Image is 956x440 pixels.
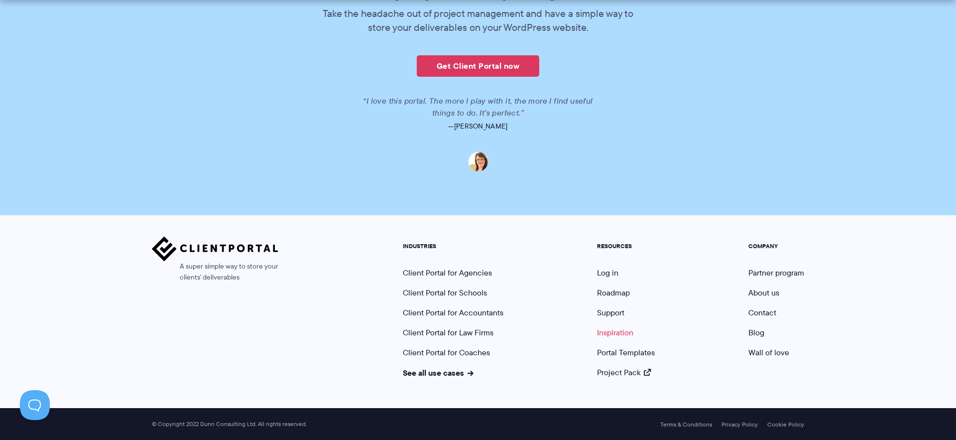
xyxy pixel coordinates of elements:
a: Terms & Conditions [660,421,712,428]
p: —[PERSON_NAME] [199,119,758,133]
p: Take the headache out of project management and have a simple way to store your deliverables on y... [316,6,640,34]
a: Wall of love [748,347,789,358]
span: © Copyright 2022 Dunn Consulting Ltd. All rights reserved. [147,421,312,428]
a: Client Portal for Schools [403,287,487,298]
a: About us [748,287,779,298]
h5: COMPANY [748,243,804,250]
a: Cookie Policy [767,421,804,428]
a: Client Portal for Accountants [403,307,503,318]
h5: INDUSTRIES [403,243,503,250]
a: Client Portal for Law Firms [403,327,493,338]
a: Client Portal for Coaches [403,347,490,358]
a: Contact [748,307,776,318]
p: “I love this portal. The more I play with it, the more I find useful things to do. It’s perfect.” [351,95,605,119]
h5: RESOURCES [597,243,655,250]
a: Blog [748,327,764,338]
a: Privacy Policy [721,421,758,428]
iframe: Toggle Customer Support [20,390,50,420]
a: Log in [597,267,618,279]
a: See all use cases [403,367,474,379]
span: A super simple way to store your clients' deliverables [152,261,278,283]
a: Partner program [748,267,804,279]
a: Client Portal for Agencies [403,267,492,279]
a: Support [597,307,624,318]
a: Roadmap [597,287,630,298]
a: Portal Templates [597,347,655,358]
a: Inspiration [597,327,633,338]
a: Project Pack [597,367,651,378]
a: Get Client Portal now [417,55,539,77]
